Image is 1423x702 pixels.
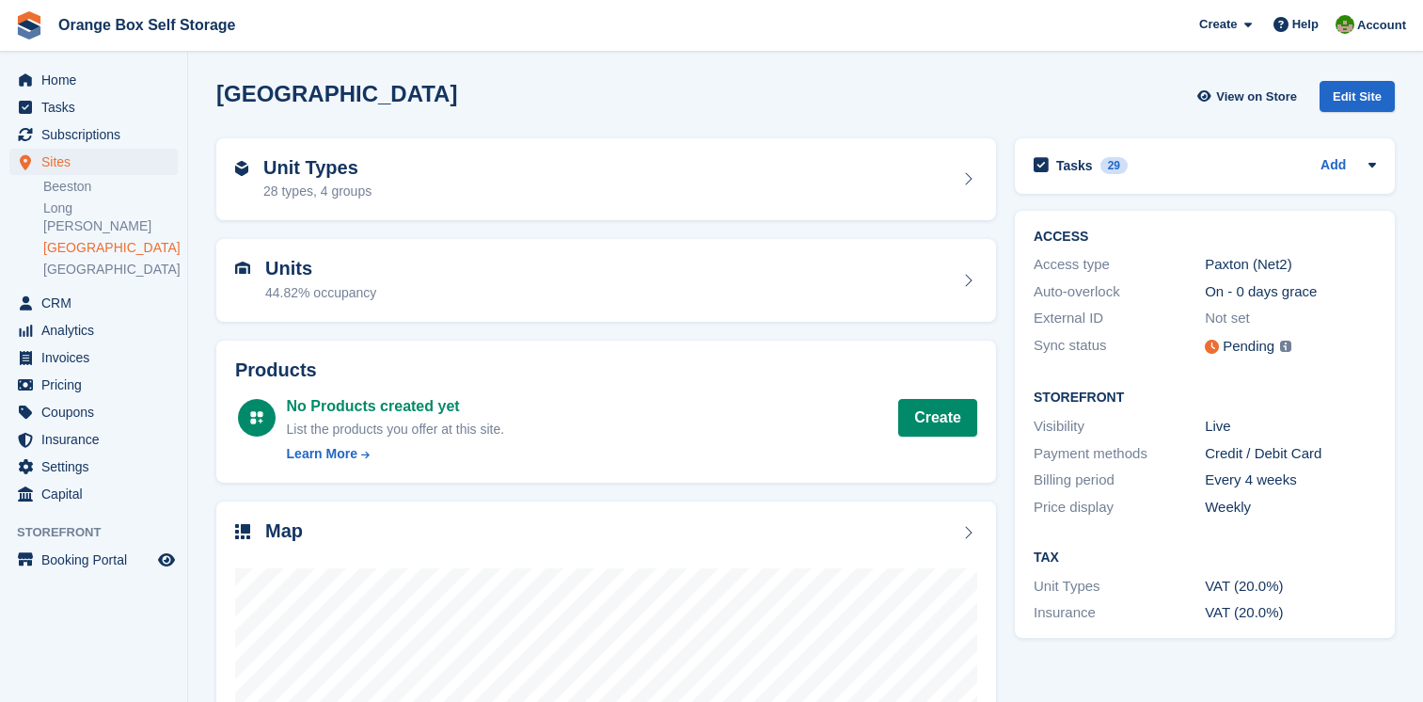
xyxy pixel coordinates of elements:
[1100,157,1128,174] div: 29
[43,239,178,257] a: [GEOGRAPHIC_DATA]
[43,261,178,279] a: [GEOGRAPHIC_DATA]
[9,67,178,93] a: menu
[9,481,178,507] a: menu
[9,94,178,120] a: menu
[1034,443,1205,465] div: Payment methods
[51,9,244,40] a: Orange Box Self Storage
[1205,416,1376,438] div: Live
[41,547,154,573] span: Booking Portal
[1280,341,1291,352] img: icon-info-grey-7440780725fd019a000dd9b08b2336e03edf1995a4989e88bcd33f0948082b44.svg
[249,410,264,425] img: custom-product-icn-white-7c27a13f52cf5f2f504a55ee73a895a1f82ff5669d69490e13668eaf7ade3bb5.svg
[9,290,178,316] a: menu
[235,359,977,381] h2: Products
[235,262,250,275] img: unit-icn-7be61d7bf1b0ce9d3e12c5938cc71ed9869f7b940bace4675aadf7bd6d80202e.svg
[265,258,376,279] h2: Units
[1223,336,1274,358] div: Pending
[9,149,178,175] a: menu
[1205,576,1376,598] div: VAT (20.0%)
[41,67,154,93] span: Home
[15,11,43,40] img: stora-icon-8386f47178a22dfd0bd8f6a31ec36ba5ce8667c1dd55bd0f319d3a0aa187defe.svg
[1205,470,1376,491] div: Every 4 weeks
[1357,16,1406,35] span: Account
[1034,391,1376,406] h2: Storefront
[1034,550,1376,566] h2: Tax
[41,344,154,371] span: Invoices
[235,161,248,176] img: unit-type-icn-2b2737a686de81e16bb02015468b77c625bbabd49415b5ef34ead5e3b44a266d.svg
[41,481,154,507] span: Capital
[287,444,505,464] a: Learn More
[1336,15,1354,34] img: Eric Smith
[43,178,178,196] a: Beeston
[1320,81,1395,120] a: Edit Site
[287,395,505,418] div: No Products created yet
[1034,470,1205,491] div: Billing period
[1034,602,1205,624] div: Insurance
[9,426,178,453] a: menu
[898,399,977,437] a: Create
[287,444,357,464] div: Learn More
[1034,281,1205,303] div: Auto-overlock
[265,520,303,542] h2: Map
[1034,497,1205,519] div: Price display
[1205,497,1376,519] div: Weekly
[263,157,372,179] h2: Unit Types
[9,547,178,573] a: menu
[1320,81,1395,112] div: Edit Site
[9,454,178,480] a: menu
[9,344,178,371] a: menu
[43,199,178,235] a: Long [PERSON_NAME]
[9,121,178,148] a: menu
[216,239,996,322] a: Units 44.82% occupancy
[1034,576,1205,598] div: Unit Types
[1205,443,1376,465] div: Credit / Debit Card
[155,549,178,571] a: Preview store
[1034,254,1205,276] div: Access type
[41,399,154,425] span: Coupons
[41,149,154,175] span: Sites
[1205,281,1376,303] div: On - 0 days grace
[1034,230,1376,245] h2: ACCESS
[9,372,178,398] a: menu
[216,138,996,221] a: Unit Types 28 types, 4 groups
[9,399,178,425] a: menu
[41,121,154,148] span: Subscriptions
[235,524,250,539] img: map-icn-33ee37083ee616e46c38cad1a60f524a97daa1e2b2c8c0bc3eb3415660979fc1.svg
[1320,155,1346,177] a: Add
[1056,157,1093,174] h2: Tasks
[287,422,505,437] span: List the products you offer at this site.
[1194,81,1304,112] a: View on Store
[1205,308,1376,329] div: Not set
[9,317,178,343] a: menu
[41,426,154,453] span: Insurance
[1034,335,1205,359] div: Sync status
[1292,15,1319,34] span: Help
[1034,308,1205,329] div: External ID
[265,283,376,303] div: 44.82% occupancy
[41,454,154,480] span: Settings
[17,523,187,542] span: Storefront
[41,290,154,316] span: CRM
[263,182,372,201] div: 28 types, 4 groups
[41,372,154,398] span: Pricing
[41,94,154,120] span: Tasks
[1216,88,1297,106] span: View on Store
[216,81,457,106] h2: [GEOGRAPHIC_DATA]
[41,317,154,343] span: Analytics
[1205,254,1376,276] div: Paxton (Net2)
[1199,15,1237,34] span: Create
[1034,416,1205,438] div: Visibility
[1205,602,1376,624] div: VAT (20.0%)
